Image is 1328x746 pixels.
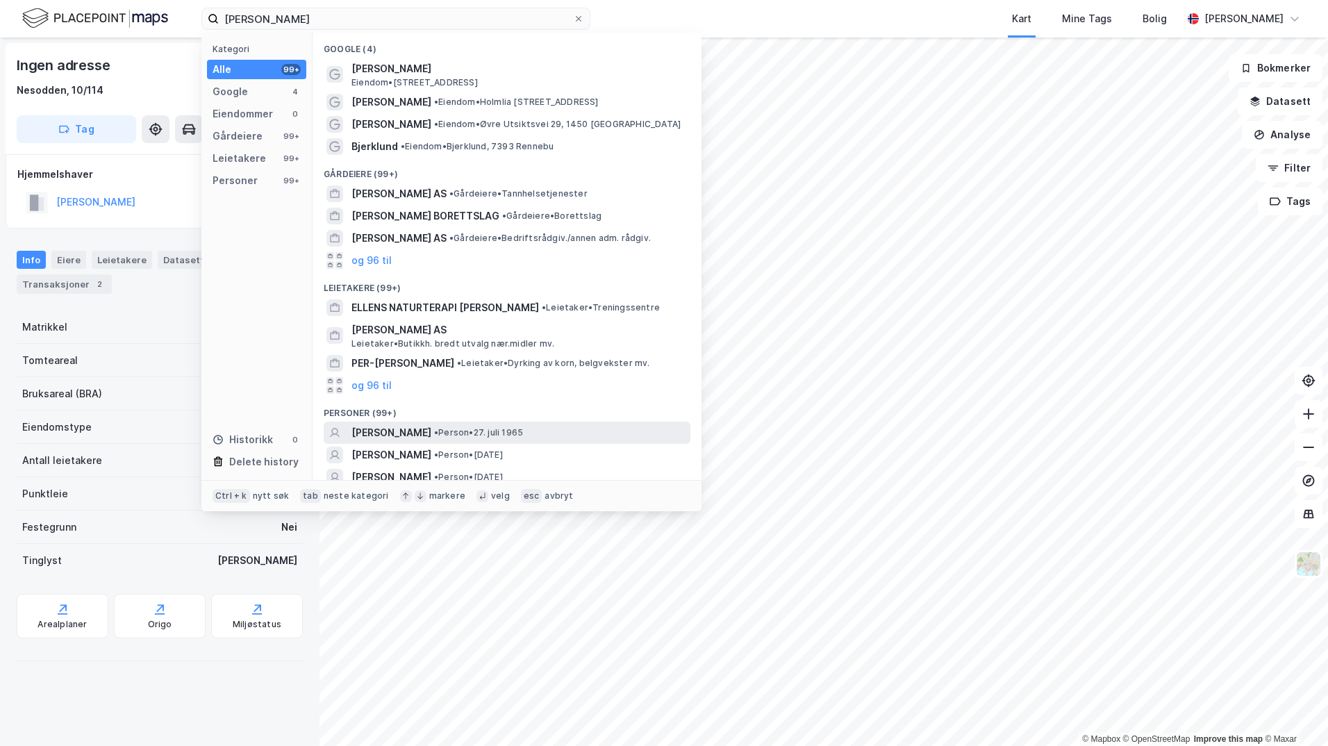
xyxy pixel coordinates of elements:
[281,175,301,186] div: 99+
[313,158,702,183] div: Gårdeiere (99+)
[1295,551,1322,577] img: Z
[521,489,542,503] div: esc
[351,60,685,77] span: [PERSON_NAME]
[22,319,67,335] div: Matrikkel
[1143,10,1167,27] div: Bolig
[17,166,302,183] div: Hjemmelshaver
[17,251,46,269] div: Info
[22,6,168,31] img: logo.f888ab2527a4732fd821a326f86c7f29.svg
[281,131,301,142] div: 99+
[92,277,106,291] div: 2
[213,61,231,78] div: Alle
[351,94,431,110] span: [PERSON_NAME]
[434,97,599,108] span: Eiendom • Holmlia [STREET_ADDRESS]
[434,449,438,460] span: •
[22,552,62,569] div: Tinglyst
[213,83,248,100] div: Google
[1082,734,1120,744] a: Mapbox
[457,358,650,369] span: Leietaker • Dyrking av korn, belgvekster mv.
[542,302,660,313] span: Leietaker • Treningssentre
[1012,10,1031,27] div: Kart
[351,424,431,441] span: [PERSON_NAME]
[434,472,503,483] span: Person • [DATE]
[502,210,506,221] span: •
[213,128,263,144] div: Gårdeiere
[542,302,546,313] span: •
[1258,188,1322,215] button: Tags
[1242,121,1322,149] button: Analyse
[22,419,92,436] div: Eiendomstype
[1062,10,1112,27] div: Mine Tags
[213,431,273,448] div: Historikk
[1194,734,1263,744] a: Improve this map
[351,469,431,486] span: [PERSON_NAME]
[229,454,299,470] div: Delete history
[545,490,573,502] div: avbryt
[351,230,447,247] span: [PERSON_NAME] AS
[313,33,702,58] div: Google (4)
[281,64,301,75] div: 99+
[22,486,68,502] div: Punktleie
[158,251,210,269] div: Datasett
[313,272,702,297] div: Leietakere (99+)
[22,452,102,469] div: Antall leietakere
[351,77,478,88] span: Eiendom • [STREET_ADDRESS]
[351,338,554,349] span: Leietaker • Butikkh. bredt utvalg nær.midler mv.
[17,274,112,294] div: Transaksjoner
[351,322,685,338] span: [PERSON_NAME] AS
[219,8,573,29] input: Søk på adresse, matrikkel, gårdeiere, leietakere eller personer
[1259,679,1328,746] iframe: Chat Widget
[148,619,172,630] div: Origo
[457,358,461,368] span: •
[1259,679,1328,746] div: Kontrollprogram for chat
[429,490,465,502] div: markere
[17,115,136,143] button: Tag
[434,427,523,438] span: Person • 27. juli 1965
[449,233,651,244] span: Gårdeiere • Bedriftsrådgiv./annen adm. rådgiv.
[351,138,398,155] span: Bjerklund
[434,449,503,461] span: Person • [DATE]
[351,355,454,372] span: PER-[PERSON_NAME]
[17,54,113,76] div: Ingen adresse
[1204,10,1284,27] div: [PERSON_NAME]
[351,252,392,269] button: og 96 til
[351,208,499,224] span: [PERSON_NAME] BORETTSLAG
[217,552,297,569] div: [PERSON_NAME]
[434,119,438,129] span: •
[1229,54,1322,82] button: Bokmerker
[213,44,306,54] div: Kategori
[213,172,258,189] div: Personer
[434,119,681,130] span: Eiendom • Øvre Utsiktsvei 29, 1450 [GEOGRAPHIC_DATA]
[351,185,447,202] span: [PERSON_NAME] AS
[290,434,301,445] div: 0
[401,141,554,152] span: Eiendom • Bjerklund, 7393 Rennebu
[213,489,250,503] div: Ctrl + k
[351,377,392,394] button: og 96 til
[351,299,539,316] span: ELLENS NATURTERAPI [PERSON_NAME]
[253,490,290,502] div: nytt søk
[434,97,438,107] span: •
[290,108,301,119] div: 0
[213,106,273,122] div: Eiendommer
[351,116,431,133] span: [PERSON_NAME]
[313,397,702,422] div: Personer (99+)
[17,82,103,99] div: Nesodden, 10/114
[213,150,266,167] div: Leietakere
[22,519,76,536] div: Festegrunn
[290,86,301,97] div: 4
[1238,88,1322,115] button: Datasett
[434,427,438,438] span: •
[502,210,601,222] span: Gårdeiere • Borettslag
[281,153,301,164] div: 99+
[449,188,588,199] span: Gårdeiere • Tannhelsetjenester
[434,472,438,482] span: •
[300,489,321,503] div: tab
[38,619,87,630] div: Arealplaner
[233,619,281,630] div: Miljøstatus
[324,490,389,502] div: neste kategori
[449,233,454,243] span: •
[1256,154,1322,182] button: Filter
[281,519,297,536] div: Nei
[51,251,86,269] div: Eiere
[1123,734,1190,744] a: OpenStreetMap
